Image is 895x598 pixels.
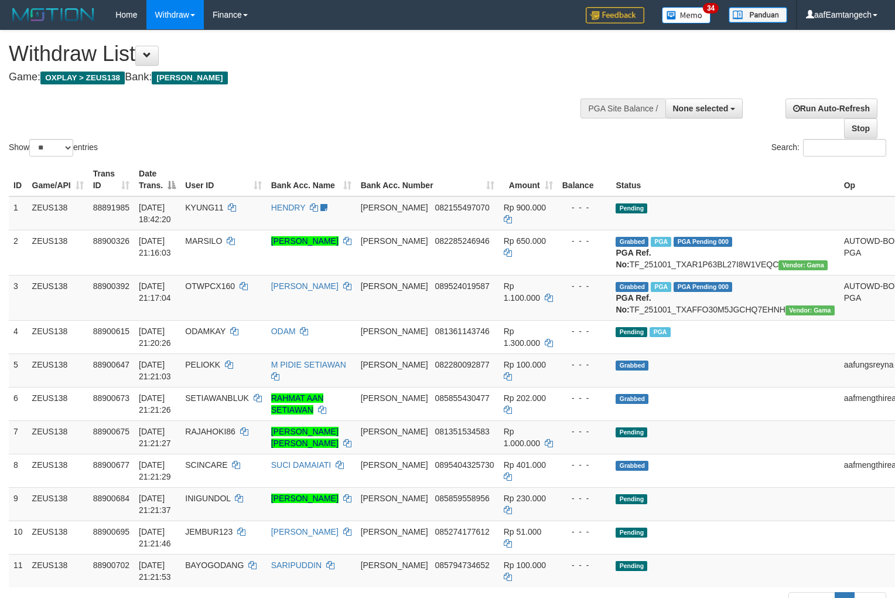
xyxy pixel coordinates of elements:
[40,72,125,84] span: OXPLAY > ZEUS138
[271,527,339,536] a: [PERSON_NAME]
[185,460,227,470] span: SCINCARE
[361,560,428,570] span: [PERSON_NAME]
[435,460,494,470] span: Copy 0895404325730 to clipboard
[435,236,489,246] span: Copy 082285246946 to clipboard
[28,320,88,354] td: ZEUS138
[803,139,886,157] input: Search:
[139,393,171,414] span: [DATE] 21:21:26
[361,427,428,436] span: [PERSON_NAME]
[435,360,489,369] span: Copy 082280092877 to clipboard
[562,492,607,504] div: - - -
[616,248,651,269] b: PGA Ref. No:
[9,230,28,275] td: 2
[611,230,839,275] td: TF_251001_TXAR1P63BL27I8W1VEQC
[9,42,585,66] h1: Withdraw List
[616,327,647,337] span: Pending
[139,236,171,257] span: [DATE] 21:16:03
[93,460,129,470] span: 88900677
[271,360,346,369] a: M PIDIE SETIAWAN
[28,554,88,587] td: ZEUS138
[93,327,129,336] span: 88900615
[271,427,339,448] a: [PERSON_NAME] [PERSON_NAME]
[271,236,339,246] a: [PERSON_NAME]
[9,420,28,454] td: 7
[9,554,28,587] td: 11
[662,7,711,23] img: Button%20Memo.svg
[562,202,607,213] div: - - -
[28,454,88,487] td: ZEUS138
[435,203,489,212] span: Copy 082155497070 to clipboard
[844,118,877,138] a: Stop
[651,237,671,247] span: Marked by aafchomsokheang
[185,327,226,336] span: ODAMKAY
[9,320,28,354] td: 4
[616,361,648,371] span: Grabbed
[267,163,356,196] th: Bank Acc. Name: activate to sort column ascending
[139,203,171,224] span: [DATE] 18:42:20
[28,354,88,387] td: ZEUS138
[435,327,489,336] span: Copy 081361143746 to clipboard
[616,528,647,538] span: Pending
[9,354,28,387] td: 5
[504,203,546,212] span: Rp 900.000
[361,360,428,369] span: [PERSON_NAME]
[361,203,428,212] span: [PERSON_NAME]
[504,360,546,369] span: Rp 100.000
[185,236,222,246] span: MARSILO
[435,494,489,503] span: Copy 085859558956 to clipboard
[673,104,729,113] span: None selected
[361,327,428,336] span: [PERSON_NAME]
[134,163,180,196] th: Date Trans.: activate to sort column descending
[185,393,249,403] span: SETIAWANBLUK
[28,387,88,420] td: ZEUS138
[361,460,428,470] span: [PERSON_NAME]
[185,560,244,570] span: BAYOGODANG
[152,72,227,84] span: [PERSON_NAME]
[611,163,839,196] th: Status
[9,275,28,320] td: 3
[139,281,171,303] span: [DATE] 21:17:04
[562,359,607,371] div: - - -
[93,203,129,212] span: 88891985
[703,3,719,13] span: 34
[616,461,648,471] span: Grabbed
[361,393,428,403] span: [PERSON_NAME]
[504,460,546,470] span: Rp 401.000
[29,139,73,157] select: Showentries
[139,460,171,481] span: [DATE] 21:21:29
[562,426,607,437] div: - - -
[185,527,233,536] span: JEMBUR123
[562,392,607,404] div: - - -
[504,427,540,448] span: Rp 1.000.000
[185,203,223,212] span: KYUNG11
[785,305,835,315] span: Vendor URL: https://trx31.1velocity.biz
[504,327,540,348] span: Rp 1.300.000
[435,560,489,570] span: Copy 085794734652 to clipboard
[616,427,647,437] span: Pending
[611,275,839,320] td: TF_251001_TXAFFO30M5JGCHQ7EHNH
[771,139,886,157] label: Search:
[504,560,546,570] span: Rp 100.000
[271,494,339,503] a: [PERSON_NAME]
[562,235,607,247] div: - - -
[93,360,129,369] span: 88900647
[93,560,129,570] span: 88900702
[271,460,331,470] a: SUCI DAMAIATI
[361,527,428,536] span: [PERSON_NAME]
[435,393,489,403] span: Copy 085855430477 to clipboard
[88,163,134,196] th: Trans ID: activate to sort column ascending
[616,293,651,314] b: PGA Ref. No:
[271,281,339,291] a: [PERSON_NAME]
[674,282,732,292] span: PGA Pending
[361,236,428,246] span: [PERSON_NAME]
[28,230,88,275] td: ZEUS138
[93,427,129,436] span: 88900675
[271,203,306,212] a: HENDRY
[93,527,129,536] span: 88900695
[616,561,647,571] span: Pending
[586,7,644,23] img: Feedback.jpg
[778,260,828,270] span: Vendor URL: https://trx31.1velocity.biz
[9,139,98,157] label: Show entries
[28,521,88,554] td: ZEUS138
[562,325,607,337] div: - - -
